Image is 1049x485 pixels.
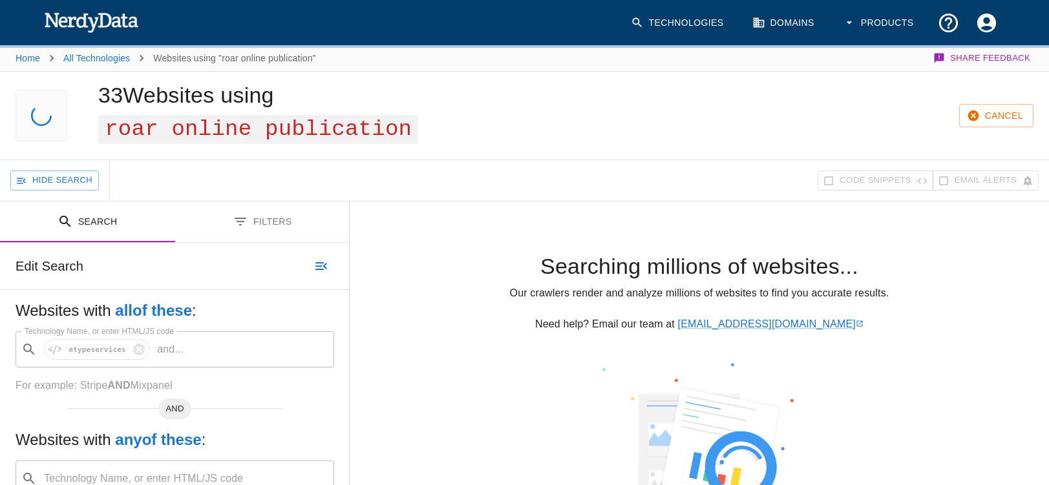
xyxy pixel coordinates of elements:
[10,170,99,191] button: Hide Search
[929,4,968,42] button: Support and Documentation
[16,429,334,450] h5: Websites with :
[931,45,1033,71] button: Share Feedback
[152,342,189,357] p: and ...
[16,53,40,63] a: Home
[44,9,139,35] img: NerdyData.com
[835,4,924,42] button: Products
[745,4,825,42] a: Domains
[153,52,315,65] p: Websites using "roar online publication"
[678,318,864,329] a: [EMAIL_ADDRESS][DOMAIN_NAME]
[16,300,334,321] h5: Websites with :
[115,302,192,319] b: all of these
[98,83,418,139] h1: 33 Websites using
[968,4,1006,42] button: Account Settings
[25,325,174,336] label: Technology Name, or enter HTML/JS code
[370,253,1028,280] h4: Searching millions of websites...
[16,256,83,276] h6: Edit Search
[16,378,334,393] p: For example: Stripe Mixpanel
[623,4,734,42] a: Technologies
[115,431,201,448] b: any of these
[175,201,350,242] button: Filters
[959,104,1033,128] button: Cancel
[107,380,130,391] b: AND
[158,402,192,415] span: AND
[16,45,316,71] nav: breadcrumb
[98,115,418,144] span: roar online publication
[63,53,130,63] a: All Technologies
[370,285,1028,332] p: Our crawlers render and analyze millions of websites to find you accurate results. Need help? Ema...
